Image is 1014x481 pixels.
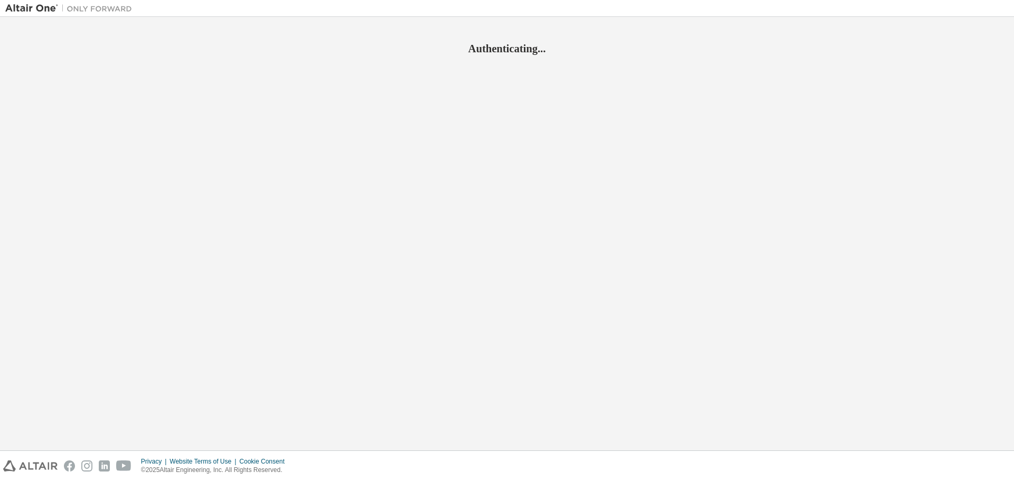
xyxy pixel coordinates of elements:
img: Altair One [5,3,137,14]
img: facebook.svg [64,460,75,471]
img: youtube.svg [116,460,132,471]
div: Website Terms of Use [170,457,239,466]
p: © 2025 Altair Engineering, Inc. All Rights Reserved. [141,466,291,475]
div: Privacy [141,457,170,466]
img: altair_logo.svg [3,460,58,471]
div: Cookie Consent [239,457,290,466]
img: linkedin.svg [99,460,110,471]
h2: Authenticating... [5,42,1009,55]
img: instagram.svg [81,460,92,471]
